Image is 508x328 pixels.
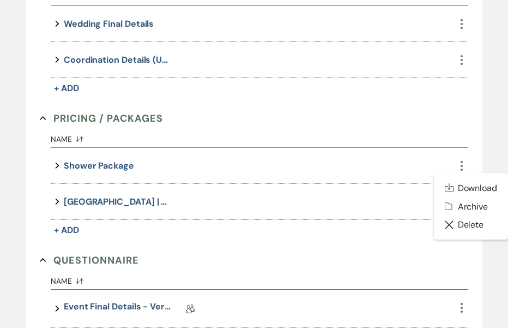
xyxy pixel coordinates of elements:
[51,194,64,209] button: expand
[51,269,455,289] button: Name
[64,194,173,209] button: [GEOGRAPHIC_DATA] | Wedding Brochure
[51,300,64,317] button: expand
[54,82,79,94] span: + Add
[51,52,64,67] button: expand
[40,252,139,269] button: Questionnaire
[64,300,173,317] a: Event Final Details - version.25
[434,178,508,197] a: Download
[51,16,64,31] button: expand
[51,158,64,173] button: expand
[434,216,508,234] button: Delete
[51,127,455,147] button: Name
[64,16,154,31] button: Wedding Final Details
[64,158,134,173] button: Shower Package
[54,224,79,236] span: + Add
[434,197,508,216] button: Archive
[51,223,82,238] button: + Add
[40,110,163,127] button: Pricing / Packages
[51,81,82,96] button: + Add
[64,52,173,67] button: Coordination Details (updated [DATE])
